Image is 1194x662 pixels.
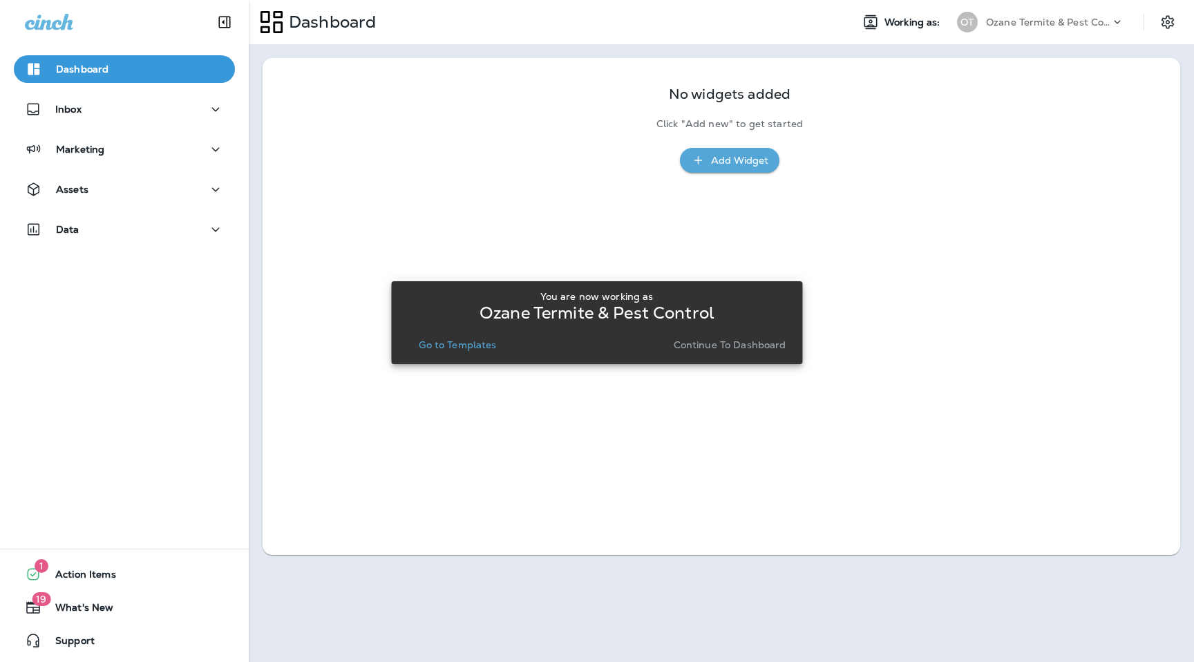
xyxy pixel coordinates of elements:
[55,104,82,115] p: Inbox
[14,95,235,123] button: Inbox
[14,216,235,243] button: Data
[41,569,116,585] span: Action Items
[884,17,943,28] span: Working as:
[14,55,235,83] button: Dashboard
[668,335,792,354] button: Continue to Dashboard
[41,602,113,618] span: What's New
[14,176,235,203] button: Assets
[14,594,235,621] button: 19What's New
[32,592,50,606] span: 19
[540,291,653,302] p: You are now working as
[957,12,978,32] div: OT
[56,144,104,155] p: Marketing
[56,224,79,235] p: Data
[413,335,502,354] button: Go to Templates
[986,17,1110,28] p: Ozane Termite & Pest Control
[205,8,244,36] button: Collapse Sidebar
[480,308,714,319] p: Ozane Termite & Pest Control
[35,559,48,573] span: 1
[14,560,235,588] button: 1Action Items
[283,12,376,32] p: Dashboard
[41,635,95,652] span: Support
[56,64,108,75] p: Dashboard
[14,627,235,654] button: Support
[56,184,88,195] p: Assets
[14,135,235,163] button: Marketing
[419,339,496,350] p: Go to Templates
[674,339,786,350] p: Continue to Dashboard
[1155,10,1180,35] button: Settings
